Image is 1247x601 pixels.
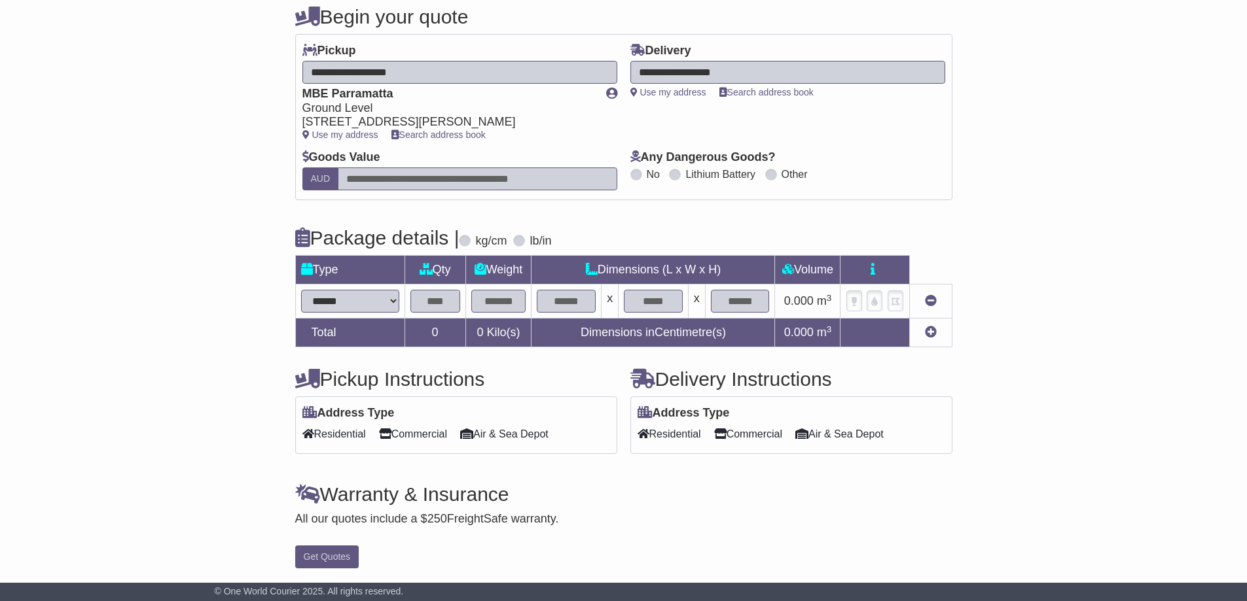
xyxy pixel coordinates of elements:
sup: 3 [827,324,832,334]
a: Add new item [925,326,937,339]
label: Address Type [638,406,730,421]
div: [STREET_ADDRESS][PERSON_NAME] [302,115,593,129]
span: 250 [427,512,447,525]
span: © One World Courier 2025. All rights reserved. [215,586,404,596]
div: MBE Parramatta [302,87,593,101]
h4: Pickup Instructions [295,368,617,390]
a: Remove this item [925,294,937,307]
span: Commercial [714,424,782,444]
td: Type [295,256,405,284]
span: m [817,294,832,307]
span: Residential [638,424,701,444]
button: Get Quotes [295,545,359,568]
a: Use my address [302,129,378,140]
td: 0 [405,318,465,347]
label: Address Type [302,406,395,421]
td: x [688,284,705,318]
label: AUD [302,167,339,190]
label: kg/cm [475,234,507,249]
span: Air & Sea Depot [795,424,884,444]
label: Pickup [302,44,356,58]
div: Ground Level [302,101,593,116]
label: Lithium Battery [685,168,755,180]
span: Commercial [379,424,447,444]
label: Delivery [630,44,691,58]
td: x [602,284,619,318]
td: Weight [465,256,532,284]
span: 0.000 [784,294,814,307]
label: Goods Value [302,150,380,165]
label: Other [782,168,808,180]
td: Dimensions (L x W x H) [532,256,775,284]
h4: Begin your quote [295,6,952,27]
span: 0 [477,326,483,339]
h4: Delivery Instructions [630,368,952,390]
td: Volume [775,256,840,284]
h4: Warranty & Insurance [295,483,952,505]
sup: 3 [827,293,832,303]
td: Qty [405,256,465,284]
span: Residential [302,424,366,444]
div: All our quotes include a $ FreightSafe warranty. [295,512,952,526]
a: Use my address [630,87,706,97]
span: m [817,326,832,339]
label: lb/in [530,234,551,249]
td: Kilo(s) [465,318,532,347]
h4: Package details | [295,227,460,249]
td: Dimensions in Centimetre(s) [532,318,775,347]
td: Total [295,318,405,347]
label: Any Dangerous Goods? [630,150,776,165]
a: Search address book [719,87,814,97]
span: Air & Sea Depot [460,424,549,444]
a: Search address book [391,129,486,140]
label: No [647,168,660,180]
span: 0.000 [784,326,814,339]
